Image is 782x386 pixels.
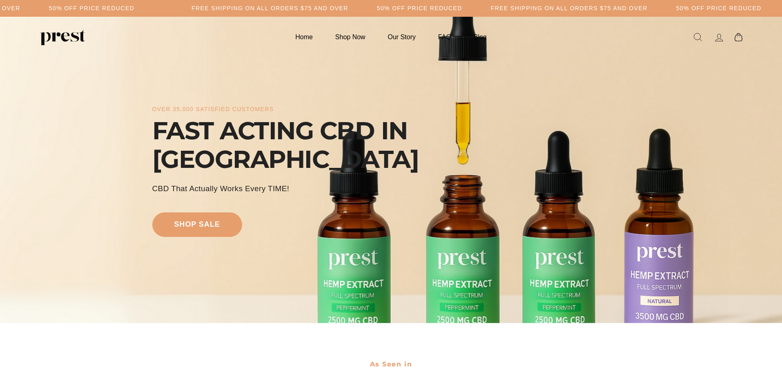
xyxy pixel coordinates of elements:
[152,106,274,113] div: over 35,000 satisfied customers
[378,29,426,45] a: Our Story
[152,116,419,174] div: FAST ACTING CBD IN [GEOGRAPHIC_DATA]
[49,5,134,12] h5: 50% OFF PRICE REDUCED
[676,5,762,12] h5: 50% OFF PRICE REDUCED
[377,5,462,12] h5: 50% OFF PRICE REDUCED
[152,212,242,237] a: shop sale
[152,183,290,194] div: CBD That Actually Works every TIME!
[428,29,461,45] a: FAQ
[152,354,630,375] h2: As Seen in
[285,29,497,45] ul: Primary
[463,29,497,45] a: Blog
[325,29,376,45] a: Shop Now
[40,29,85,45] img: PREST ORGANICS
[285,29,323,45] a: Home
[192,5,348,12] h5: Free Shipping on all orders $75 and over
[491,5,648,12] h5: Free Shipping on all orders $75 and over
